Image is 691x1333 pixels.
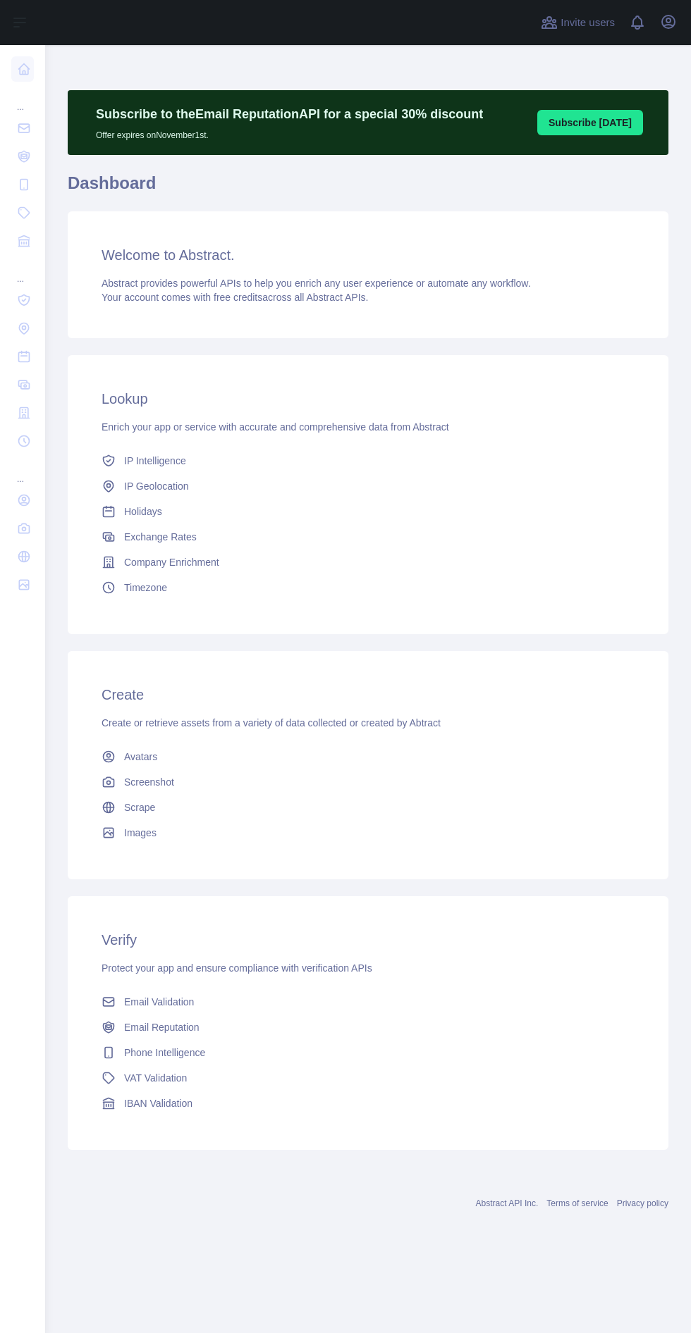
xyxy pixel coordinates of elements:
span: Exchange Rates [124,530,197,544]
span: Email Reputation [124,1020,200,1034]
a: Images [96,820,640,845]
a: IBAN Validation [96,1091,640,1116]
span: Protect your app and ensure compliance with verification APIs [102,962,372,974]
span: Email Validation [124,995,194,1009]
a: Email Validation [96,989,640,1015]
span: Phone Intelligence [124,1046,205,1060]
span: Holidays [124,504,162,519]
span: Your account comes with across all Abstract APIs. [102,292,368,303]
span: IP Intelligence [124,454,186,468]
span: Invite users [561,15,615,31]
span: IP Geolocation [124,479,189,493]
span: free credits [214,292,262,303]
a: Exchange Rates [96,524,640,550]
span: IBAN Validation [124,1096,192,1110]
p: Offer expires on November 1st. [96,124,483,141]
span: Avatars [124,750,157,764]
span: VAT Validation [124,1071,187,1085]
h3: Welcome to Abstract. [102,245,635,265]
div: ... [11,85,34,113]
a: Scrape [96,795,640,820]
div: ... [11,256,34,285]
a: Screenshot [96,769,640,795]
span: Scrape [124,800,155,814]
span: Timezone [124,581,167,595]
span: Enrich your app or service with accurate and comprehensive data from Abstract [102,421,449,433]
a: IP Geolocation [96,473,640,499]
button: Subscribe [DATE] [537,110,643,135]
span: Images [124,826,157,840]
a: Phone Intelligence [96,1040,640,1065]
a: Company Enrichment [96,550,640,575]
span: Screenshot [124,775,174,789]
button: Invite users [538,11,618,34]
a: Terms of service [546,1198,608,1208]
a: Privacy policy [617,1198,668,1208]
a: Holidays [96,499,640,524]
h3: Verify [102,930,635,950]
a: VAT Validation [96,1065,640,1091]
h3: Create [102,685,635,705]
h3: Lookup [102,389,635,409]
a: Timezone [96,575,640,600]
a: Abstract API Inc. [476,1198,539,1208]
span: Create or retrieve assets from a variety of data collected or created by Abtract [102,717,441,728]
span: Company Enrichment [124,555,219,569]
p: Subscribe to the Email Reputation API for a special 30 % discount [96,104,483,124]
span: Abstract provides powerful APIs to help you enrich any user experience or automate any workflow. [102,278,531,289]
a: Email Reputation [96,1015,640,1040]
a: IP Intelligence [96,448,640,473]
a: Avatars [96,744,640,769]
h1: Dashboard [68,172,668,206]
div: ... [11,457,34,485]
